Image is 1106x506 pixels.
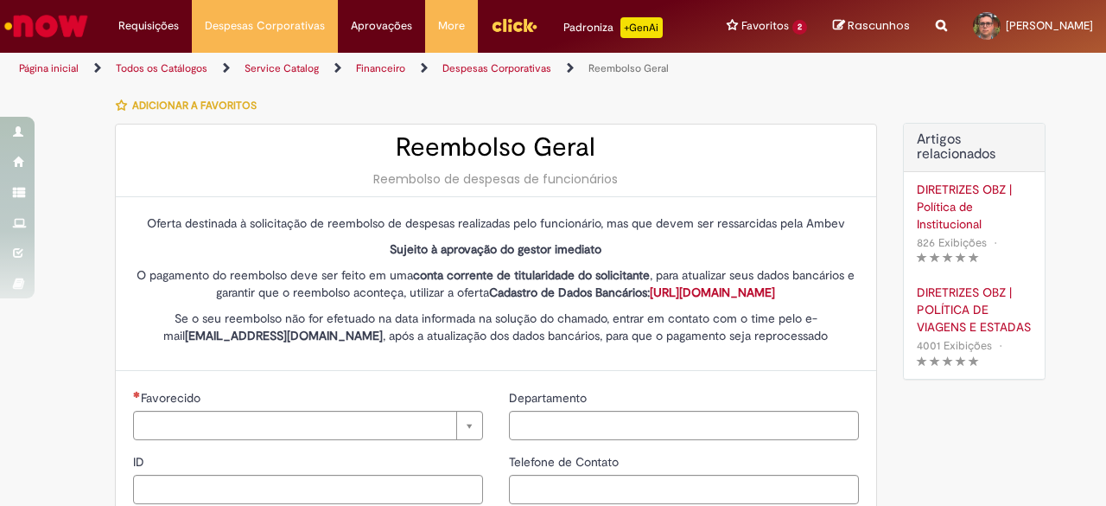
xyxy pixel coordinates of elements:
[356,61,405,75] a: Financeiro
[245,61,319,75] a: Service Catalog
[650,285,775,300] a: [URL][DOMAIN_NAME]
[133,391,141,398] span: Necessários
[133,266,859,301] p: O pagamento do reembolso deve ser feito em uma , para atualizar seus dados bancários e garantir q...
[132,99,257,112] span: Adicionar a Favoritos
[917,284,1032,336] a: DIRETRIZES OBZ | POLÍTICA DE VIAGENS E ESTADAS
[351,17,412,35] span: Aprovações
[438,17,465,35] span: More
[2,9,91,43] img: ServiceNow
[509,411,859,440] input: Departamento
[917,235,987,250] span: 826 Exibições
[509,454,622,470] span: Telefone de Contato
[509,390,590,406] span: Departamento
[133,170,859,188] div: Reembolso de despesas de funcionários
[563,17,663,38] div: Padroniza
[133,454,148,470] span: ID
[741,17,789,35] span: Favoritos
[118,17,179,35] span: Requisições
[489,285,775,300] strong: Cadastro de Dados Bancários:
[509,475,859,504] input: Telefone de Contato
[133,411,483,440] a: Limpar campo Favorecido
[133,310,859,344] p: Se o seu reembolso não for efetuado na data informada na solução do chamado, entrar em contato co...
[588,61,669,75] a: Reembolso Geral
[917,181,1032,233] a: DIRETRIZES OBZ | Política de Institucional
[620,17,663,38] p: +GenAi
[133,133,859,162] h2: Reembolso Geral
[413,267,650,283] strong: conta corrente de titularidade do solicitante
[792,20,807,35] span: 2
[848,17,910,34] span: Rascunhos
[141,390,204,406] span: Necessários - Favorecido
[833,18,910,35] a: Rascunhos
[1006,18,1093,33] span: [PERSON_NAME]
[917,132,1032,163] h3: Artigos relacionados
[917,338,992,353] span: 4001 Exibições
[115,87,266,124] button: Adicionar a Favoritos
[390,241,601,257] strong: Sujeito à aprovação do gestor imediato
[205,17,325,35] span: Despesas Corporativas
[442,61,551,75] a: Despesas Corporativas
[491,12,537,38] img: click_logo_yellow_360x200.png
[116,61,207,75] a: Todos os Catálogos
[19,61,79,75] a: Página inicial
[133,215,859,232] p: Oferta destinada à solicitação de reembolso de despesas realizadas pelo funcionário, mas que deve...
[13,53,724,85] ul: Trilhas de página
[133,475,483,504] input: ID
[995,334,1006,357] span: •
[185,328,383,343] strong: [EMAIL_ADDRESS][DOMAIN_NAME]
[990,231,1001,254] span: •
